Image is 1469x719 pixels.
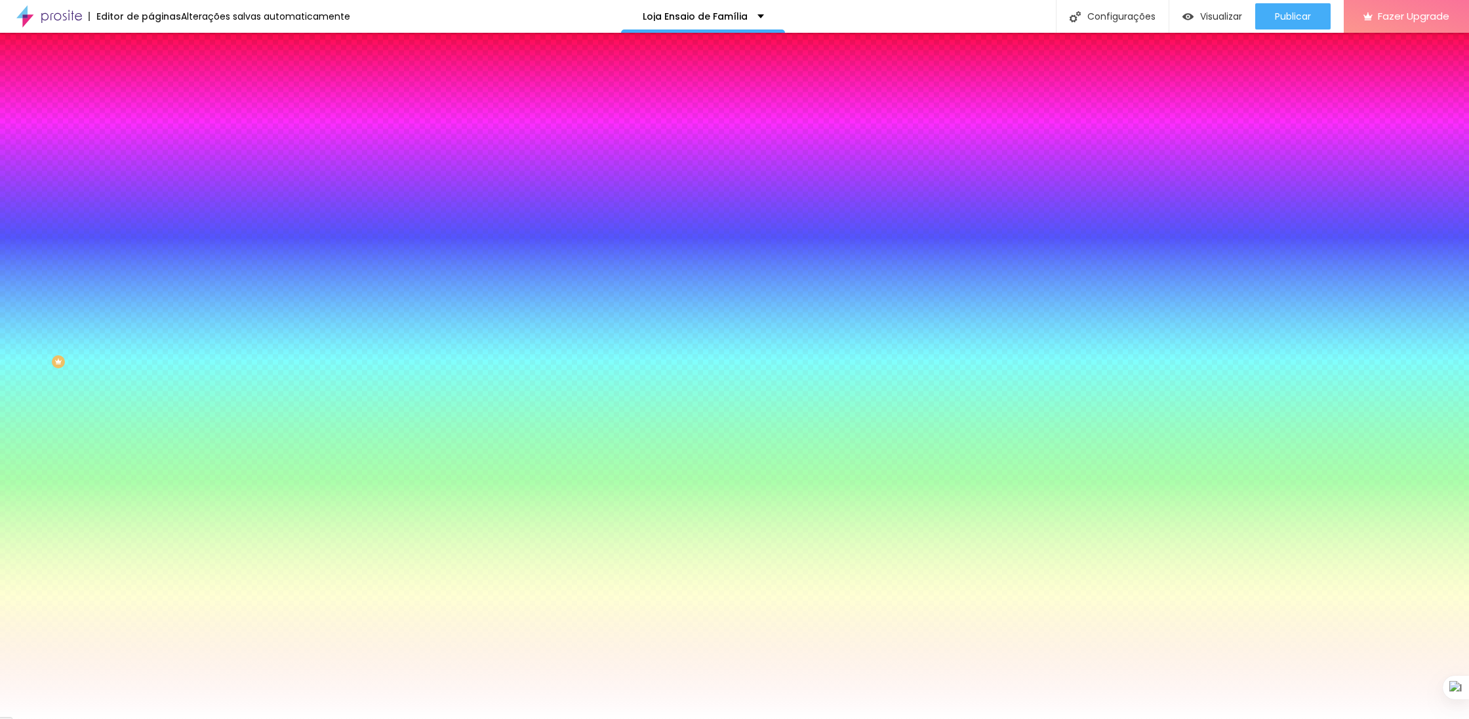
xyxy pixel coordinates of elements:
[1200,11,1242,22] span: Visualizar
[1275,11,1311,22] span: Publicar
[181,12,350,21] div: Alterações salvas automaticamente
[1169,3,1255,29] button: Visualizar
[1070,11,1081,22] img: Icone
[89,12,181,21] div: Editor de páginas
[1255,3,1331,29] button: Publicar
[1378,10,1449,22] span: Fazer Upgrade
[1182,11,1194,22] img: view-1.svg
[643,12,748,21] p: Loja Ensaio de Família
